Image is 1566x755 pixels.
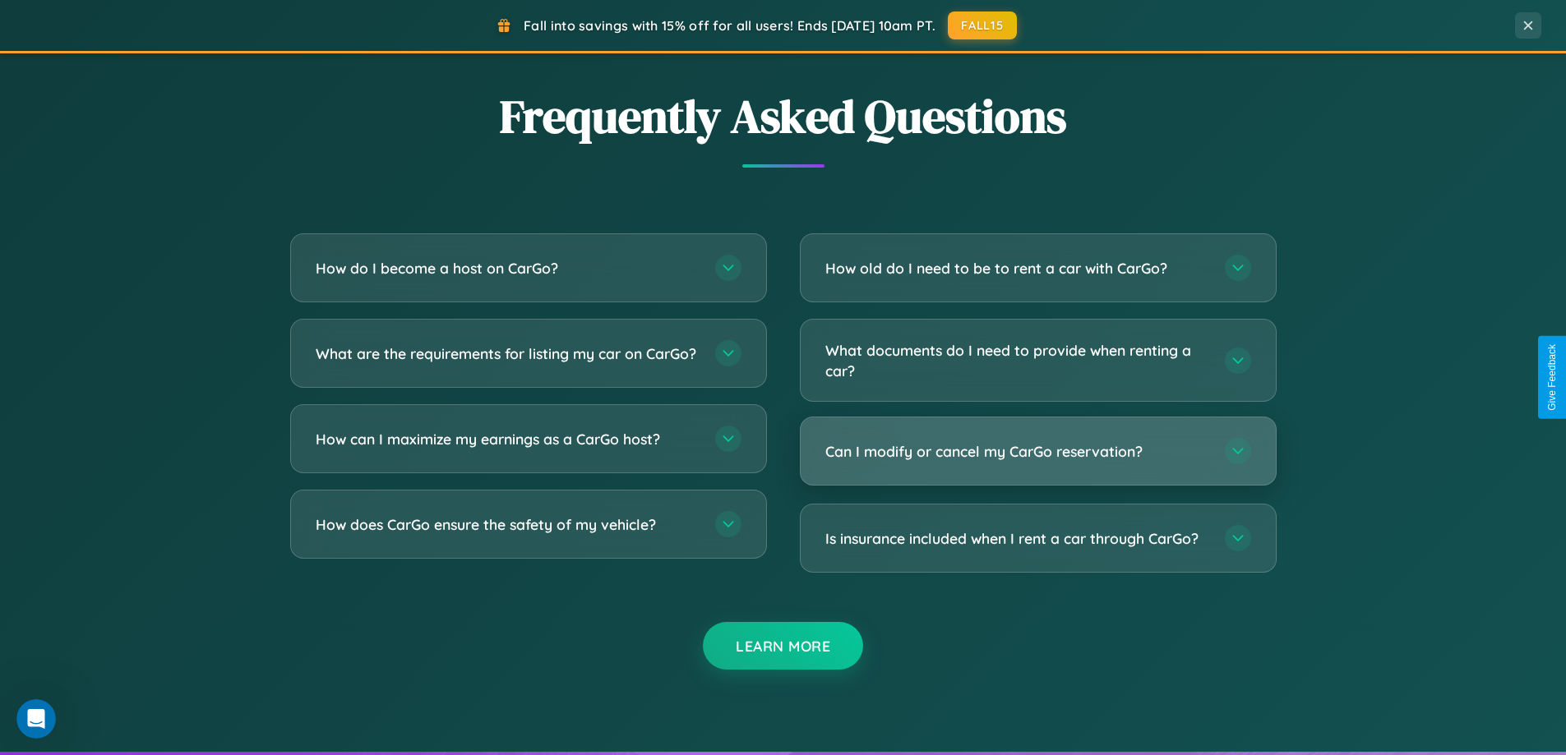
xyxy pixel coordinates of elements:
[316,343,699,364] h3: What are the requirements for listing my car on CarGo?
[316,429,699,449] h3: How can I maximize my earnings as a CarGo host?
[948,12,1017,39] button: FALL15
[825,441,1208,462] h3: Can I modify or cancel my CarGo reservation?
[825,258,1208,279] h3: How old do I need to be to rent a car with CarGo?
[825,340,1208,380] h3: What documents do I need to provide when renting a car?
[316,258,699,279] h3: How do I become a host on CarGo?
[290,85,1277,148] h2: Frequently Asked Questions
[1546,344,1558,411] div: Give Feedback
[703,622,863,670] button: Learn More
[316,514,699,535] h3: How does CarGo ensure the safety of my vehicle?
[825,528,1208,549] h3: Is insurance included when I rent a car through CarGo?
[524,17,935,34] span: Fall into savings with 15% off for all users! Ends [DATE] 10am PT.
[16,699,56,739] iframe: Intercom live chat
